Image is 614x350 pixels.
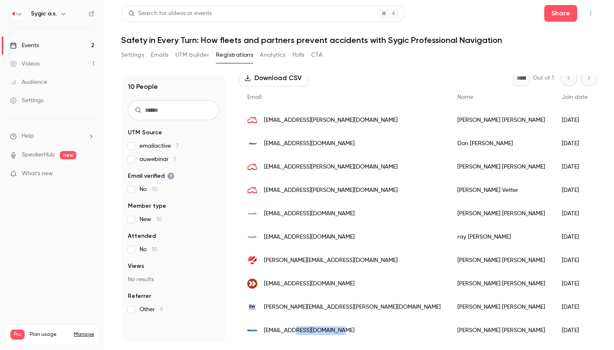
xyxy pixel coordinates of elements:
[264,233,355,242] span: [EMAIL_ADDRESS][DOMAIN_NAME]
[216,48,253,62] button: Registrations
[449,225,553,249] div: ray [PERSON_NAME]
[553,272,596,295] div: [DATE]
[247,138,257,149] img: 4refuel.com
[553,132,596,155] div: [DATE]
[84,170,94,178] iframe: Noticeable Trigger
[264,209,355,218] span: [EMAIL_ADDRESS][DOMAIN_NAME]
[140,305,163,314] span: Other
[10,132,94,141] li: help-dropdown-opener
[10,41,39,50] div: Events
[247,162,257,172] img: richards-supply.com
[22,169,53,178] span: What's new
[264,279,355,288] span: [EMAIL_ADDRESS][DOMAIN_NAME]
[533,74,554,82] p: Out of 1
[247,302,257,312] img: eurowag.com
[128,128,219,314] section: facet-groups
[553,249,596,272] div: [DATE]
[22,151,55,159] a: SpeakerHub
[264,163,398,171] span: [EMAIL_ADDRESS][PERSON_NAME][DOMAIN_NAME]
[10,7,24,20] img: Sygic a.s.
[152,247,157,252] span: 10
[239,70,309,86] button: Download CSV
[292,48,304,62] button: Polls
[121,35,597,45] h1: Safety in Every Turn: How fleets and partners prevent accidents with Sygic Professional Navigation
[151,48,168,62] button: Emails
[247,255,257,265] img: lifesaver-app.com
[128,9,212,18] div: Search for videos or events
[449,272,553,295] div: [PERSON_NAME] [PERSON_NAME]
[10,96,43,105] div: Settings
[174,156,176,162] span: 1
[247,279,257,289] img: bizspeed.com
[176,143,179,149] span: 7
[553,179,596,202] div: [DATE]
[247,232,257,242] img: reddyice.com
[22,132,34,141] span: Help
[175,48,209,62] button: UTM builder
[140,215,162,224] span: New
[264,326,355,335] span: [EMAIL_ADDRESS][DOMAIN_NAME]
[553,295,596,319] div: [DATE]
[449,132,553,155] div: Don [PERSON_NAME]
[140,155,176,164] span: auwebinar
[10,78,47,86] div: Audience
[140,245,157,254] span: No
[449,108,553,132] div: [PERSON_NAME] [PERSON_NAME]
[449,202,553,225] div: [PERSON_NAME] [PERSON_NAME]
[121,48,144,62] button: Settings
[10,60,40,68] div: Videos
[247,185,257,195] img: richards-supply.com
[160,307,163,312] span: 9
[247,94,261,100] span: Email
[544,5,577,22] button: Share
[247,325,257,335] img: dicarlofood.com
[562,94,588,100] span: Join date
[264,116,398,125] span: [EMAIL_ADDRESS][PERSON_NAME][DOMAIN_NAME]
[10,330,25,340] span: Pro
[260,48,286,62] button: Analytics
[31,10,57,18] h6: Sygic a.s.
[128,232,156,240] span: Attended
[553,108,596,132] div: [DATE]
[264,139,355,148] span: [EMAIL_ADDRESS][DOMAIN_NAME]
[247,115,257,125] img: richards-supply.com
[156,217,162,222] span: 10
[264,303,441,312] span: [PERSON_NAME][EMAIL_ADDRESS][PERSON_NAME][DOMAIN_NAME]
[128,275,219,284] p: No results
[553,155,596,179] div: [DATE]
[128,82,158,92] h1: 10 People
[449,295,553,319] div: [PERSON_NAME] [PERSON_NAME]
[553,202,596,225] div: [DATE]
[553,225,596,249] div: [DATE]
[152,186,157,192] span: 10
[457,94,473,100] span: Name
[128,172,175,180] span: Email verified
[128,262,144,270] span: Views
[264,186,398,195] span: [EMAIL_ADDRESS][PERSON_NAME][DOMAIN_NAME]
[553,319,596,342] div: [DATE]
[449,249,553,272] div: [PERSON_NAME] [PERSON_NAME]
[264,256,398,265] span: [PERSON_NAME][EMAIL_ADDRESS][DOMAIN_NAME]
[247,209,257,219] img: reddyice.com
[60,151,76,159] span: new
[30,331,69,338] span: Plan usage
[140,142,179,150] span: emailactive
[449,319,553,342] div: [PERSON_NAME] [PERSON_NAME]
[128,128,162,137] span: UTM Source
[140,185,157,194] span: No
[311,48,322,62] button: CTA
[449,155,553,179] div: [PERSON_NAME] [PERSON_NAME]
[449,179,553,202] div: [PERSON_NAME] Vetter
[128,292,151,300] span: Referrer
[128,202,166,210] span: Member type
[74,331,94,338] a: Manage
